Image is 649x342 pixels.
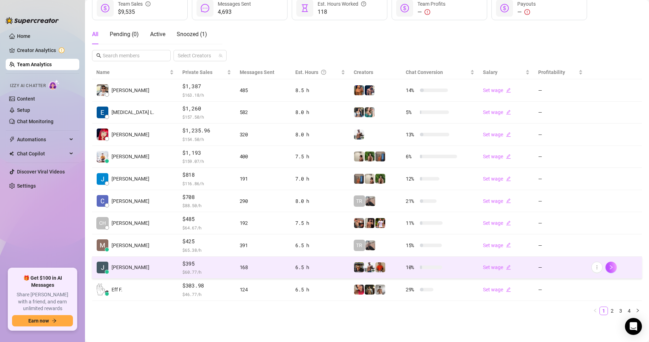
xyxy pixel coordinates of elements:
img: Jayson Roa [97,151,108,163]
input: Search members [103,52,161,59]
span: Share [PERSON_NAME] with a friend, and earn unlimited rewards [12,291,73,312]
div: 485 [240,86,287,94]
span: thunderbolt [9,137,15,142]
span: $303.98 [182,281,231,290]
span: $1,235.96 [182,126,231,135]
td: — [534,212,587,234]
span: [PERSON_NAME] [112,263,149,271]
img: Justin [375,262,385,272]
div: Pending ( 0 ) [110,30,139,39]
div: 6.5 h [295,286,345,293]
span: $708 [182,193,231,201]
div: 400 [240,153,287,160]
span: CH [99,219,106,227]
button: Earn nowarrow-right [12,315,73,326]
span: edit [506,88,511,93]
td: — [534,102,587,124]
span: Messages Sent [240,69,274,75]
span: Private Sales [182,69,212,75]
span: dollar-circle [101,4,109,12]
div: 8.0 h [295,131,345,138]
img: Rupert T. [97,173,108,185]
span: Snoozed ( 1 ) [177,31,207,38]
span: Team Profits [417,1,445,7]
li: Previous Page [591,307,599,315]
div: 391 [240,241,287,249]
li: 2 [608,307,616,315]
span: $1,260 [182,104,231,113]
span: edit [506,243,511,247]
a: 2 [608,307,616,315]
span: [PERSON_NAME] [112,197,149,205]
span: search [96,53,101,58]
button: right [633,307,642,315]
div: — [417,8,445,16]
span: edit [506,132,511,137]
td: — [534,279,587,301]
span: team [218,53,223,58]
span: 11 % [406,219,417,227]
img: Charmaine Javil… [97,195,108,207]
span: Active [150,31,165,38]
img: Osvaldo [354,218,364,228]
li: 3 [616,307,625,315]
img: Vanessa [354,285,364,295]
img: Ralphy [354,152,364,161]
span: $ 60.77 /h [182,268,231,275]
span: edit [506,265,511,270]
span: Automations [17,134,67,145]
span: edit [506,221,511,226]
div: — [517,8,536,16]
span: [PERSON_NAME] [112,241,149,249]
span: TR [356,241,362,249]
img: Eff Francisco [97,284,108,295]
span: 13 % [406,131,417,138]
div: 8.0 h [295,108,345,116]
div: 290 [240,197,287,205]
img: JUSTIN [365,262,375,272]
span: $9,535 [118,8,150,16]
span: edit [506,198,511,203]
span: [PERSON_NAME] [112,175,149,183]
span: $1,193 [182,149,231,157]
span: 4,693 [218,8,251,16]
span: 6 % [406,153,417,160]
a: Content [17,96,35,102]
button: left [591,307,599,315]
img: Wayne [354,174,364,184]
span: right [609,265,614,270]
div: 8.5 h [295,86,345,94]
img: Hector [375,218,385,228]
span: arrow-right [52,318,57,323]
img: Jeffery Bamba [97,262,108,273]
span: 118 [318,8,366,16]
img: LC [365,196,375,206]
div: 7.0 h [295,175,345,183]
img: Wayne [375,152,385,161]
li: 4 [625,307,633,315]
a: Team Analytics [17,62,52,67]
a: Set wageedit [483,220,511,226]
span: question-circle [321,68,326,76]
a: Set wageedit [483,198,511,204]
span: dollar-circle [400,4,409,12]
span: $ 46.77 /h [182,291,231,298]
span: $425 [182,237,231,246]
span: 21 % [406,197,417,205]
span: right [636,308,640,313]
span: $485 [182,215,231,223]
div: 7.5 h [295,153,345,160]
span: edit [506,287,511,292]
img: aussieboy_j [375,285,385,295]
span: [PERSON_NAME] [112,86,149,94]
span: Earn now [28,318,49,324]
img: Zaddy [365,107,375,117]
span: Izzy AI Chatter [10,82,46,89]
img: Katy [354,107,364,117]
li: Next Page [633,307,642,315]
span: $ 154.50 /h [182,136,231,143]
span: $1,387 [182,82,231,91]
img: Exon Locsin [97,107,108,118]
span: 10 % [406,263,417,271]
th: Creators [349,65,402,79]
